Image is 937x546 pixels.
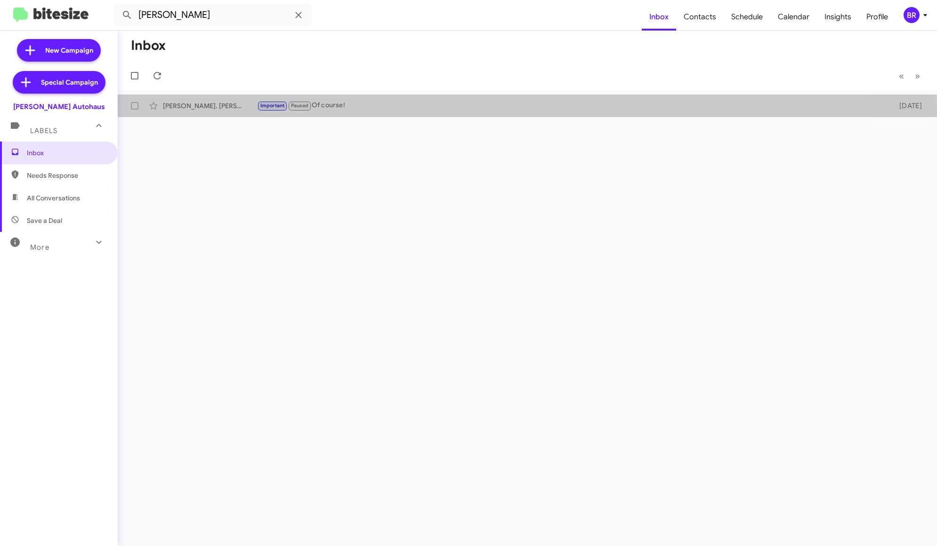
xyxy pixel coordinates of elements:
[131,38,166,53] h1: Inbox
[114,4,312,26] input: Search
[817,3,859,31] a: Insights
[27,148,107,158] span: Inbox
[27,193,80,203] span: All Conversations
[899,70,904,82] span: «
[163,101,257,111] div: [PERSON_NAME]. [PERSON_NAME]
[724,3,770,31] a: Schedule
[291,103,308,109] span: Paused
[884,101,929,111] div: [DATE]
[30,127,57,135] span: Labels
[894,66,926,86] nav: Page navigation example
[904,7,920,23] div: BR
[859,3,896,31] a: Profile
[27,216,62,225] span: Save a Deal
[45,46,93,55] span: New Campaign
[915,70,920,82] span: »
[909,66,926,86] button: Next
[642,3,676,31] a: Inbox
[676,3,724,31] a: Contacts
[17,39,101,62] a: New Campaign
[13,71,105,94] a: Special Campaign
[30,243,49,252] span: More
[260,103,285,109] span: Important
[893,66,910,86] button: Previous
[257,100,884,111] div: Of course!
[41,78,98,87] span: Special Campaign
[13,102,105,111] div: [PERSON_NAME] Autohaus
[27,171,107,180] span: Needs Response
[770,3,817,31] a: Calendar
[896,7,927,23] button: BR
